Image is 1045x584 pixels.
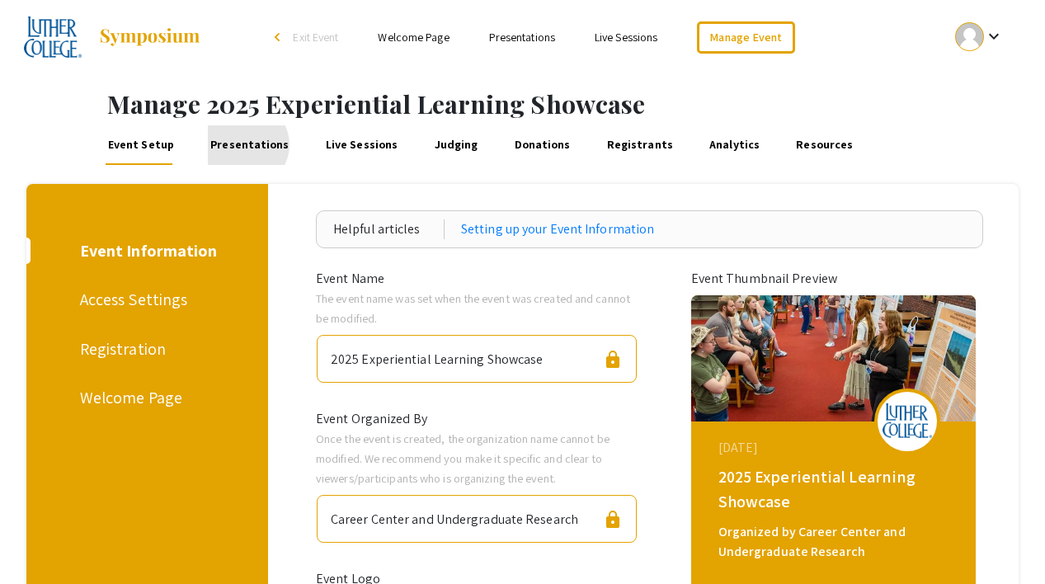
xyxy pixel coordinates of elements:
a: Presentations [489,30,555,45]
iframe: Chat [12,510,70,572]
h1: Manage 2025 Experiential Learning Showcase [107,89,1045,119]
div: Event Organized By [304,409,650,429]
a: Event Setup [106,125,177,165]
a: Judging [431,125,480,165]
a: 2025 Experiential Learning Showcase [24,16,202,58]
div: [DATE] [718,438,953,458]
div: 2025 Experiential Learning Showcase [331,342,544,370]
div: Career Center and Undergraduate Research [331,502,578,530]
img: 2025-experiential-learning-showcase_eventCoverPhoto_3051d9__thumb.jpg [691,295,976,422]
img: Symposium by ForagerOne [98,27,201,47]
div: Organized by Career Center and Undergraduate Research [718,522,953,562]
button: Expand account dropdown [938,18,1021,55]
a: Welcome Page [378,30,449,45]
span: Once the event is created, the organization name cannot be modified. We recommend you make it spe... [316,431,610,486]
div: arrow_back_ios [275,32,285,42]
a: Registrants [605,125,675,165]
div: 2025 Experiential Learning Showcase [718,464,953,514]
div: Helpful articles [333,219,445,239]
div: Event Information [80,238,218,263]
img: 2025 Experiential Learning Showcase [24,16,82,58]
a: Resources [793,125,855,165]
a: Setting up your Event Information [461,219,654,239]
a: Donations [511,125,572,165]
div: Registration [80,337,209,361]
a: Presentations [208,125,292,165]
div: Event Name [304,269,650,289]
span: Exit Event [293,30,338,45]
span: The event name was set when the event was created and cannot be modified. [316,290,630,326]
div: Access Settings [80,287,209,312]
a: Manage Event [697,21,794,54]
span: lock [603,350,623,370]
div: Welcome Page [80,385,209,410]
a: Live Sessions [595,30,657,45]
a: Live Sessions [323,125,401,165]
img: 2025-experiential-learning-showcase_eventLogo_377aea_.png [883,403,932,439]
a: Analytics [707,125,762,165]
div: Event Thumbnail Preview [691,269,955,289]
mat-icon: Expand account dropdown [984,26,1004,46]
span: lock [603,510,623,530]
